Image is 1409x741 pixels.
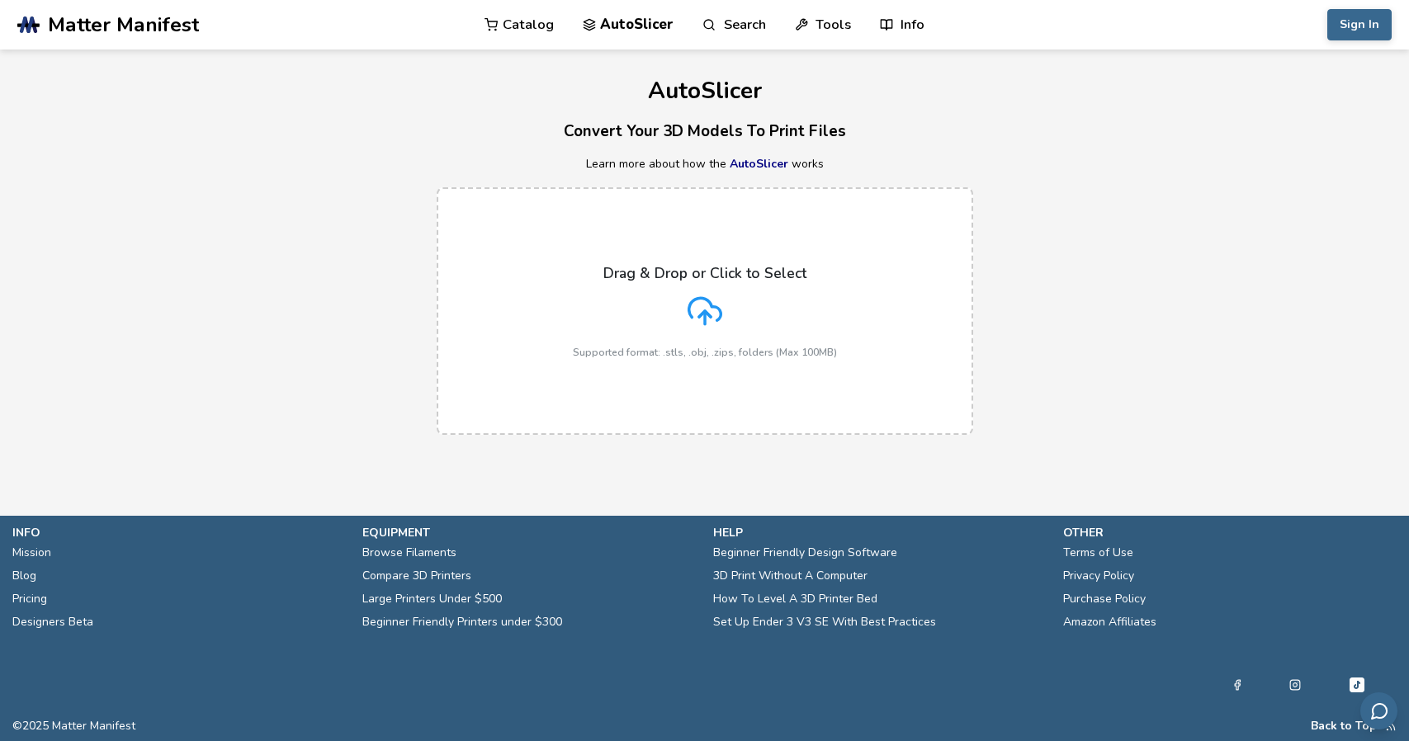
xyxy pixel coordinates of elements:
a: RSS Feed [1385,720,1397,733]
a: Amazon Affiliates [1063,611,1156,634]
a: Beginner Friendly Printers under $300 [362,611,562,634]
a: How To Level A 3D Printer Bed [713,588,877,611]
a: Designers Beta [12,611,93,634]
a: Tiktok [1347,675,1367,695]
button: Back to Top [1311,720,1377,733]
a: Instagram [1289,675,1301,695]
a: Set Up Ender 3 V3 SE With Best Practices [713,611,936,634]
p: help [713,524,1047,541]
a: Blog [12,564,36,588]
a: Compare 3D Printers [362,564,471,588]
p: Supported format: .stls, .obj, .zips, folders (Max 100MB) [573,347,837,358]
a: Facebook [1232,675,1243,695]
a: AutoSlicer [730,156,788,172]
a: Terms of Use [1063,541,1133,564]
span: Matter Manifest [48,13,199,36]
p: Drag & Drop or Click to Select [603,265,806,281]
p: equipment [362,524,696,541]
button: Send feedback via email [1360,692,1397,729]
span: © 2025 Matter Manifest [12,720,135,733]
a: Mission [12,541,51,564]
a: Purchase Policy [1063,588,1146,611]
a: Pricing [12,588,47,611]
p: info [12,524,346,541]
a: Beginner Friendly Design Software [713,541,897,564]
a: 3D Print Without A Computer [713,564,868,588]
a: Large Printers Under $500 [362,588,502,611]
a: Privacy Policy [1063,564,1134,588]
button: Sign In [1327,9,1392,40]
a: Browse Filaments [362,541,456,564]
p: other [1063,524,1397,541]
